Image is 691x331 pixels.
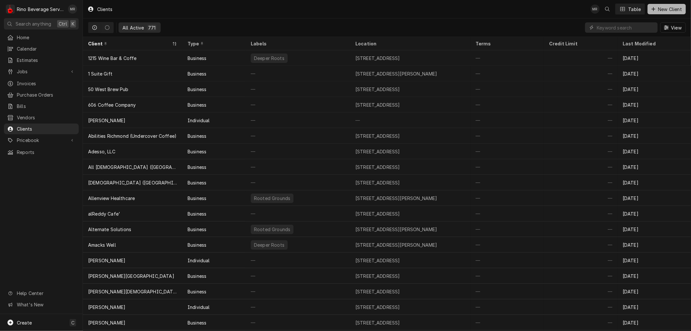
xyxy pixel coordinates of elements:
div: — [470,81,544,97]
div: — [470,97,544,112]
div: Abilities Richmond (Undercover Coffee) [88,133,177,139]
div: — [470,66,544,81]
span: View [670,24,683,31]
div: Amacks Well [88,242,116,248]
div: — [246,284,350,299]
div: — [544,66,617,81]
div: Client [88,40,171,47]
div: — [544,284,617,299]
div: MR [68,5,77,14]
div: — [246,128,350,144]
div: — [470,253,544,268]
input: Keyword search [597,22,654,33]
div: — [470,190,544,206]
div: Labels [251,40,345,47]
div: [PERSON_NAME] [88,257,125,264]
div: [STREET_ADDRESS][PERSON_NAME] [355,70,437,77]
div: — [246,268,350,284]
div: Business [188,195,206,202]
div: [DATE] [617,81,691,97]
span: K [72,20,75,27]
div: [STREET_ADDRESS] [355,273,400,279]
div: — [544,253,617,268]
div: — [246,253,350,268]
div: [STREET_ADDRESS] [355,210,400,217]
span: Invoices [17,80,75,87]
div: [DATE] [617,206,691,221]
a: Invoices [4,78,79,89]
div: Location [355,40,465,47]
div: Business [188,273,206,279]
div: 50 West Brew Pub [88,86,129,93]
div: Melissa Rinehart's Avatar [68,5,77,14]
div: Deeper Roots [253,55,285,62]
div: 606 Coffee Company [88,101,136,108]
div: — [544,299,617,315]
div: — [246,206,350,221]
div: — [246,97,350,112]
span: C [71,319,75,326]
div: Terms [476,40,537,47]
a: Vendors [4,112,79,123]
div: Rooted Grounds [253,195,291,202]
div: Business [188,133,206,139]
div: Business [188,101,206,108]
div: [STREET_ADDRESS] [355,288,400,295]
div: [STREET_ADDRESS] [355,55,400,62]
div: Individual [188,117,210,124]
div: alReddy Cafe' [88,210,120,217]
div: Rino Beverage Service [17,6,64,13]
a: Home [4,32,79,43]
a: Clients [4,124,79,134]
div: — [470,299,544,315]
div: Business [188,226,206,233]
div: Individual [188,257,210,264]
button: Open search [602,4,613,14]
div: — [544,206,617,221]
div: [STREET_ADDRESS] [355,179,400,186]
div: Table [628,6,641,13]
span: Vendors [17,114,75,121]
a: Bills [4,101,79,112]
div: All Active [122,24,144,31]
div: — [246,159,350,175]
span: Ctrl [59,20,67,27]
div: Credit Limit [549,40,611,47]
div: Business [188,86,206,93]
div: Deeper Roots [253,242,285,248]
div: [DATE] [617,284,691,299]
div: — [544,221,617,237]
div: Allenview Healthcare [88,195,135,202]
div: Rooted Grounds [253,226,291,233]
div: [DATE] [617,221,691,237]
div: Business [188,148,206,155]
button: Search anythingCtrlK [4,18,79,30]
div: — [544,50,617,66]
div: [DATE] [617,253,691,268]
div: Business [188,55,206,62]
div: — [246,315,350,330]
div: [STREET_ADDRESS] [355,148,400,155]
span: Pricebook [17,137,66,144]
div: [DATE] [617,128,691,144]
div: — [470,144,544,159]
div: Rino Beverage Service's Avatar [6,5,15,14]
div: 1 Suite Gift [88,70,112,77]
a: Purchase Orders [4,89,79,100]
div: [STREET_ADDRESS][PERSON_NAME] [355,226,437,233]
div: — [544,268,617,284]
div: [DATE] [617,315,691,330]
a: Estimates [4,55,79,65]
div: [PERSON_NAME][DEMOGRAPHIC_DATA][PERSON_NAME] [88,288,177,295]
a: Go to What's New [4,299,79,310]
div: [DATE] [617,175,691,190]
div: [DATE] [617,268,691,284]
div: — [470,50,544,66]
div: [STREET_ADDRESS][PERSON_NAME] [355,195,437,202]
div: Business [188,319,206,326]
div: — [470,175,544,190]
div: — [544,112,617,128]
div: — [544,144,617,159]
a: Reports [4,147,79,158]
span: What's New [17,301,75,308]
